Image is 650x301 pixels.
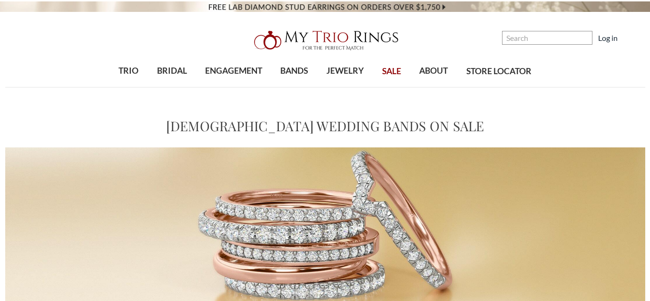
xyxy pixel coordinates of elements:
span: STORE LOCATOR [466,65,532,78]
a: JEWELRY [317,56,373,87]
a: My Trio Rings [188,25,462,56]
a: Log in [598,32,618,44]
svg: cart.cart_preview [623,34,633,43]
span: ENGAGEMENT [205,65,262,77]
a: TRIO [109,56,148,87]
span: BANDS [280,65,308,77]
a: BANDS [271,56,317,87]
a: ENGAGEMENT [196,56,271,87]
button: submenu toggle [289,87,299,87]
button: submenu toggle [429,87,438,87]
span: BRIDAL [157,65,187,77]
img: My Trio Rings [249,25,401,56]
button: submenu toggle [124,87,133,87]
a: SALE [373,56,410,87]
h1: [DEMOGRAPHIC_DATA] Wedding Bands on Sale [166,116,484,136]
input: Search [502,31,592,45]
a: BRIDAL [148,56,196,87]
span: SALE [382,65,401,78]
a: Cart with 0 items [623,32,639,44]
span: TRIO [118,65,138,77]
button: submenu toggle [167,87,177,87]
button: submenu toggle [229,87,238,87]
button: submenu toggle [340,87,350,87]
a: ABOUT [410,56,457,87]
span: ABOUT [419,65,448,77]
span: JEWELRY [326,65,364,77]
a: STORE LOCATOR [457,56,541,87]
